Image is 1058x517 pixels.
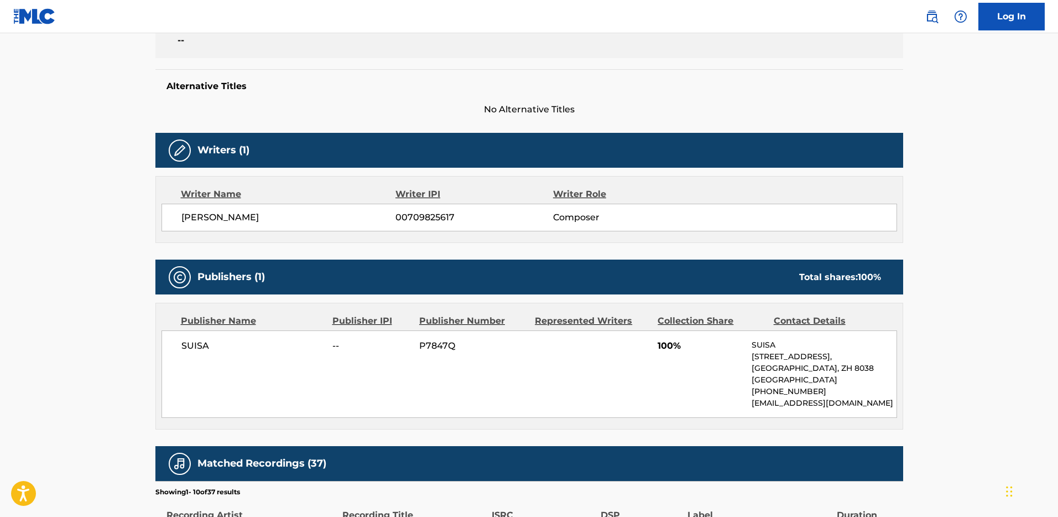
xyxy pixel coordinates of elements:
div: Publisher Number [419,314,527,328]
img: search [925,10,939,23]
a: Log In [978,3,1045,30]
img: Matched Recordings [173,457,186,471]
h5: Writers (1) [197,144,249,157]
span: P7847Q [419,339,527,353]
div: Collection Share [658,314,765,328]
div: Total shares: [799,271,881,284]
div: Writer Name [181,188,396,201]
h5: Publishers (1) [197,271,265,283]
div: Contact Details [774,314,881,328]
p: [PHONE_NUMBER] [752,386,896,397]
img: help [954,10,967,23]
h5: Alternative Titles [166,81,892,92]
p: SUISA [752,339,896,351]
span: 100 % [858,272,881,282]
span: SUISA [181,339,325,353]
span: [PERSON_NAME] [181,211,396,224]
h5: Matched Recordings (37) [197,457,326,470]
span: -- [178,34,356,47]
img: Writers [173,144,186,157]
span: Composer [553,211,696,224]
div: Publisher IPI [332,314,411,328]
span: 00709825617 [395,211,553,224]
p: [STREET_ADDRESS], [752,351,896,363]
div: Help [950,6,972,28]
iframe: Chat Widget [1003,464,1058,517]
div: Writer IPI [395,188,553,201]
span: 100% [658,339,743,353]
p: Showing 1 - 10 of 37 results [155,487,240,497]
a: Public Search [921,6,943,28]
span: -- [332,339,411,353]
div: Widżet czatu [1003,464,1058,517]
p: [GEOGRAPHIC_DATA], ZH 8038 [752,363,896,374]
div: Writer Role [553,188,696,201]
div: Represented Writers [535,314,649,328]
p: [EMAIL_ADDRESS][DOMAIN_NAME] [752,397,896,409]
div: Przeciągnij [1006,475,1013,508]
p: [GEOGRAPHIC_DATA] [752,374,896,386]
img: Publishers [173,271,186,284]
div: Publisher Name [181,314,324,328]
span: No Alternative Titles [155,103,903,116]
img: MLC Logo [13,8,56,24]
